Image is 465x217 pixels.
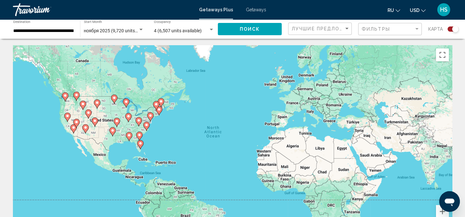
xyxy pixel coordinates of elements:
span: HS [440,6,448,13]
a: Travorium [13,3,193,16]
button: Change currency [410,5,426,15]
span: 4 (6,507 units available) [154,28,202,33]
button: Change language [388,5,400,15]
a: Getaways Plus [199,7,233,12]
iframe: Button to launch messaging window [439,191,460,212]
button: Filter [358,23,422,36]
span: Фильтры [362,26,390,32]
span: Лучшие предложения [292,26,360,31]
mat-select: Sort by [292,26,350,32]
button: Поиск [218,23,282,35]
button: User Menu [435,3,452,16]
span: ноября 2025 (9,720 units available) [84,28,155,33]
span: карта [428,25,443,34]
a: Getaways [246,7,266,12]
span: ru [388,8,394,13]
button: Toggle fullscreen view [436,48,449,61]
span: USD [410,8,420,13]
span: Поиск [240,27,260,32]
